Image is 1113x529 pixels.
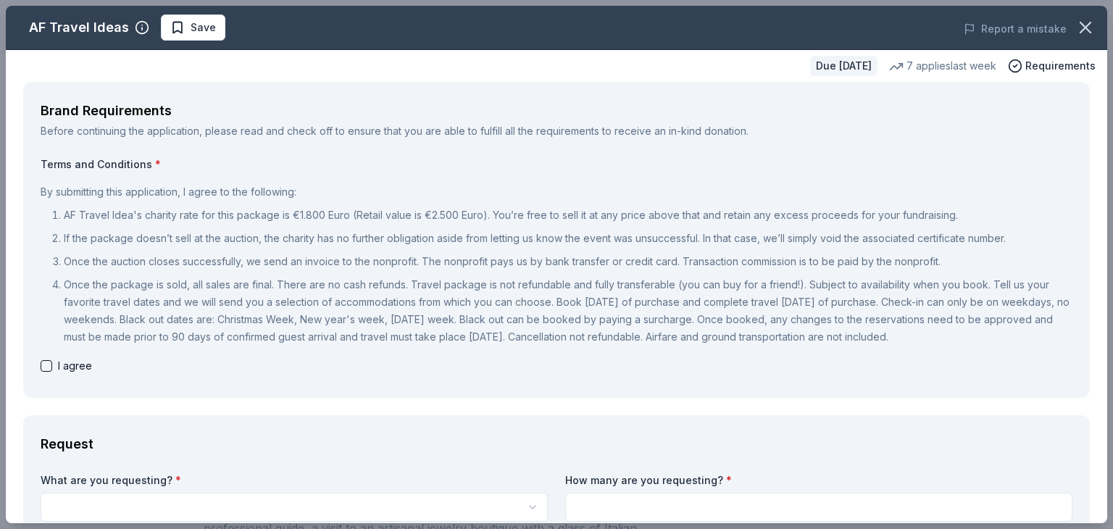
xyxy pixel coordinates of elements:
p: By submitting this application, I agree to the following: [41,183,1072,201]
span: Save [191,19,216,36]
button: Report a mistake [964,20,1067,38]
button: Requirements [1008,57,1096,75]
p: Once the package is sold, all sales are final. There are no cash refunds. Travel package is not r... [64,276,1072,346]
p: Once the auction closes successfully, we send an invoice to the nonprofit. The nonprofit pays us ... [64,253,1072,270]
div: Due [DATE] [810,56,878,76]
div: Request [41,433,1072,456]
label: Terms and Conditions [41,157,1072,172]
span: I agree [58,357,92,375]
p: AF Travel Idea's charity rate for this package is €1.800 Euro (Retail value is €2.500 Euro). You’... [64,207,1072,224]
p: If the package doesn’t sell at the auction, the charity has no further obligation aside from lett... [64,230,1072,247]
label: How many are you requesting? [565,473,1072,488]
div: Before continuing the application, please read and check off to ensure that you are able to fulfi... [41,122,1072,140]
button: Save [161,14,225,41]
div: 7 applies last week [889,57,996,75]
div: AF Travel Ideas [29,16,129,39]
label: What are you requesting? [41,473,548,488]
div: Brand Requirements [41,99,1072,122]
span: Requirements [1025,57,1096,75]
